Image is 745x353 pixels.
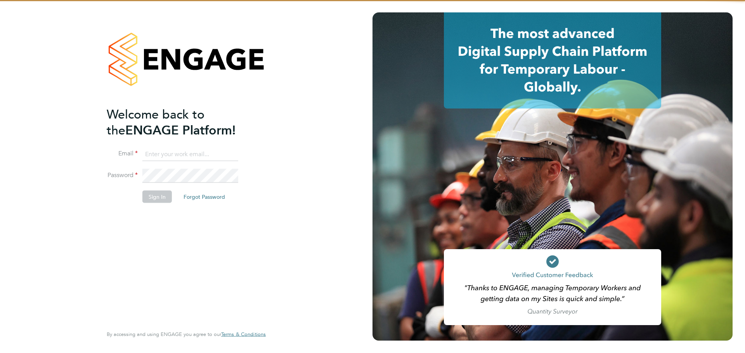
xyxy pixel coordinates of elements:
button: Sign In [142,191,172,203]
label: Password [107,171,138,179]
span: By accessing and using ENGAGE you agree to our [107,331,266,338]
a: Terms & Conditions [221,331,266,338]
span: Terms & Conditions [221,331,266,338]
button: Forgot Password [177,191,231,203]
input: Enter your work email... [142,147,238,161]
h2: ENGAGE Platform! [107,106,258,138]
label: Email [107,150,138,158]
span: Welcome back to the [107,107,204,138]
